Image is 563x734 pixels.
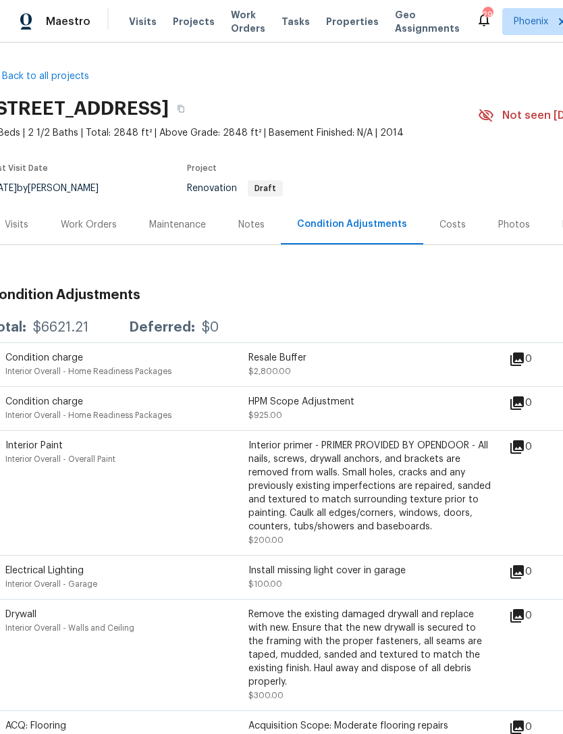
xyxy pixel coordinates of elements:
span: Drywall [5,610,36,619]
span: Condition charge [5,397,83,407]
span: ACQ: Flooring [5,721,66,731]
span: Interior Overall - Walls and Ceiling [5,624,134,632]
button: Copy Address [169,97,193,121]
div: Condition Adjustments [297,217,407,231]
span: Projects [173,15,215,28]
span: Interior Paint [5,441,63,450]
div: Maintenance [149,218,206,232]
span: Properties [326,15,379,28]
div: Install missing light cover in garage [248,564,491,577]
div: Photos [498,218,530,232]
span: $2,800.00 [248,367,291,375]
span: Maestro [46,15,90,28]
div: Notes [238,218,265,232]
div: Visits [5,218,28,232]
span: Interior Overall - Home Readiness Packages [5,411,171,419]
span: Interior Overall - Garage [5,580,97,588]
span: Phoenix [514,15,548,28]
span: Work Orders [231,8,265,35]
span: $200.00 [248,536,284,544]
span: Electrical Lighting [5,566,84,575]
div: $0 [202,321,219,334]
div: Work Orders [61,218,117,232]
div: Remove the existing damaged drywall and replace with new. Ensure that the new drywall is secured ... [248,608,491,689]
span: Condition charge [5,353,83,363]
span: $925.00 [248,411,282,419]
span: Tasks [281,17,310,26]
span: $100.00 [248,580,282,588]
span: Renovation [187,184,283,193]
span: Geo Assignments [395,8,460,35]
div: Costs [439,218,466,232]
div: HPM Scope Adjustment [248,395,491,409]
span: Interior Overall - Overall Paint [5,455,115,463]
div: Acquisition Scope: Moderate flooring repairs [248,719,491,733]
span: $300.00 [248,691,284,700]
div: 29 [483,8,492,22]
span: Interior Overall - Home Readiness Packages [5,367,171,375]
div: Resale Buffer [248,351,491,365]
div: $6621.21 [33,321,88,334]
div: Interior primer - PRIMER PROVIDED BY OPENDOOR - All nails, screws, drywall anchors, and brackets ... [248,439,491,533]
span: Draft [249,184,281,192]
span: Visits [129,15,157,28]
div: Deferred: [129,321,195,334]
span: Project [187,164,217,172]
